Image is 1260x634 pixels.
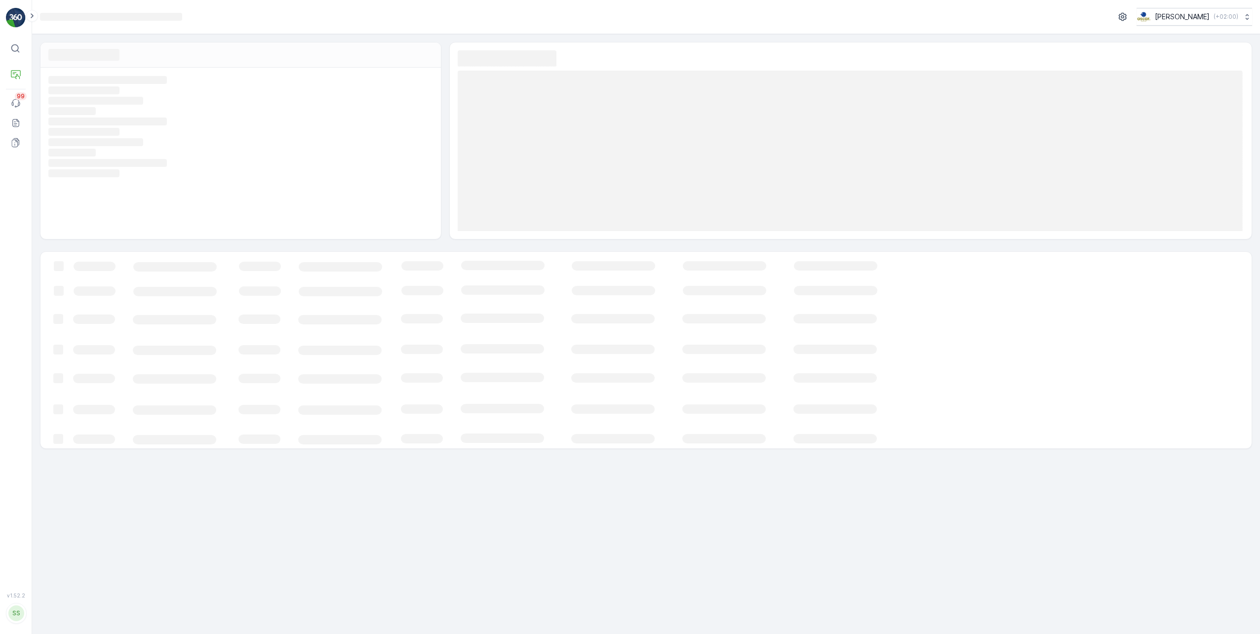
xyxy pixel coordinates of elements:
[6,600,26,626] button: SS
[6,8,26,28] img: logo
[1214,13,1238,21] p: ( +02:00 )
[17,92,25,100] p: 99
[1137,11,1151,22] img: basis-logo_rgb2x.png
[6,593,26,598] span: v 1.52.2
[1137,8,1252,26] button: [PERSON_NAME](+02:00)
[6,93,26,113] a: 99
[1155,12,1210,22] p: [PERSON_NAME]
[8,605,24,621] div: SS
